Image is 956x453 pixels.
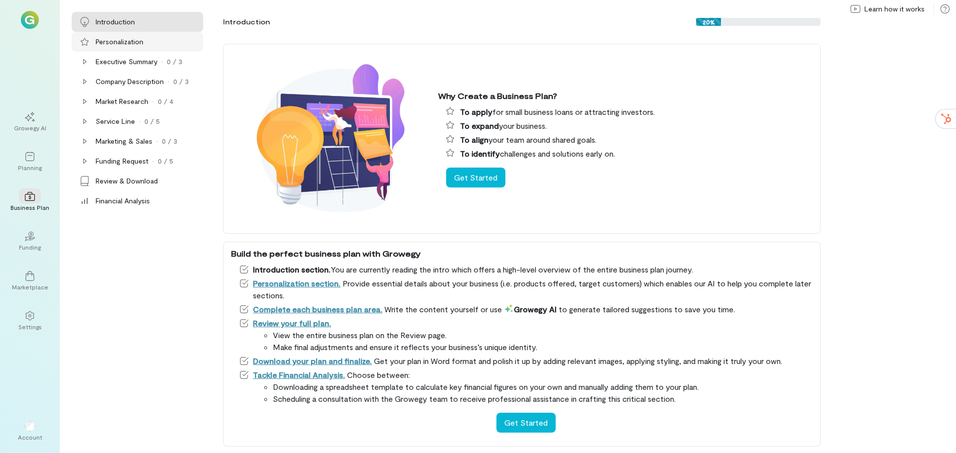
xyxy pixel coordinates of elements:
[96,196,150,206] div: Financial Analysis
[168,77,169,87] div: ·
[446,168,505,187] button: Get Started
[460,149,500,158] span: To identify
[504,304,557,314] span: Growegy AI
[12,413,48,449] div: Account
[239,303,813,315] li: Write the content yourself or use to generate tailored suggestions to save you time.
[96,176,158,186] div: Review & Download
[12,144,48,180] a: Planning
[10,203,49,211] div: Business Plan
[12,183,48,219] a: Business Plan
[161,57,163,67] div: ·
[253,265,331,274] span: Introduction section.
[18,323,42,331] div: Settings
[19,243,41,251] div: Funding
[96,116,135,126] div: Service Line
[446,120,813,132] li: your business.
[460,121,499,130] span: To expand
[96,136,152,146] div: Marketing & Sales
[12,223,48,259] a: Funding
[239,355,813,367] li: Get your plan in Word format and polish it up by adding relevant images, applying styling, and ma...
[139,116,140,126] div: ·
[239,277,813,301] li: Provide essential details about your business (i.e. products offered, target customers) which ena...
[239,369,813,405] li: Choose between:
[460,135,488,144] span: To align
[864,4,925,14] span: Learn how it works
[438,90,813,102] div: Why Create a Business Plan?
[96,17,135,27] div: Introduction
[96,37,143,47] div: Personalization
[446,134,813,146] li: your team around shared goals.
[446,148,813,160] li: challenges and solutions early on.
[152,96,154,106] div: ·
[96,96,148,106] div: Market Research
[223,17,270,27] div: Introduction
[253,304,382,314] a: Complete each business plan area.
[12,303,48,339] a: Settings
[162,136,177,146] div: 0 / 3
[460,107,492,116] span: To apply
[496,413,556,433] button: Get Started
[96,156,148,166] div: Funding Request
[156,136,158,146] div: ·
[253,318,331,328] a: Review your full plan.
[158,156,173,166] div: 0 / 5
[152,156,154,166] div: ·
[96,77,164,87] div: Company Description
[12,104,48,140] a: Growegy AI
[18,164,42,172] div: Planning
[158,96,173,106] div: 0 / 4
[231,50,430,228] img: Why create a business plan
[253,356,372,365] a: Download your plan and finalize.
[167,57,182,67] div: 0 / 3
[253,370,345,379] a: Tackle Financial Analysis.
[18,433,42,441] div: Account
[446,106,813,118] li: for small business loans or attracting investors.
[273,341,813,353] li: Make final adjustments and ensure it reflects your business’s unique identity.
[96,57,157,67] div: Executive Summary
[239,264,813,275] li: You are currently reading the intro which offers a high-level overview of the entire business pla...
[273,393,813,405] li: Scheduling a consultation with the Growegy team to receive professional assistance in crafting th...
[144,116,160,126] div: 0 / 5
[253,278,341,288] a: Personalization section.
[273,381,813,393] li: Downloading a spreadsheet template to calculate key financial figures on your own and manually ad...
[231,248,813,260] div: Build the perfect business plan with Growegy
[14,124,46,132] div: Growegy AI
[12,263,48,299] a: Marketplace
[12,283,48,291] div: Marketplace
[173,77,189,87] div: 0 / 3
[273,329,813,341] li: View the entire business plan on the Review page.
